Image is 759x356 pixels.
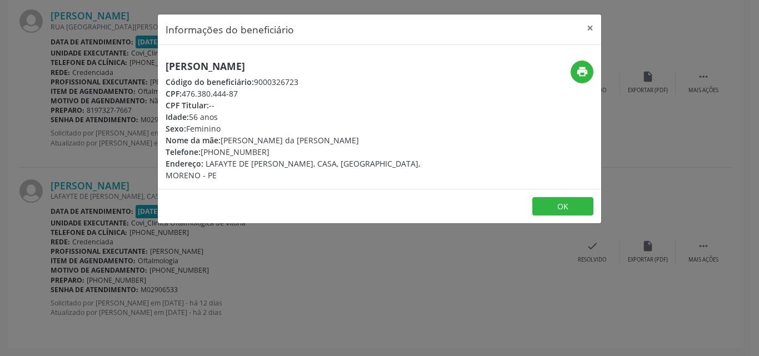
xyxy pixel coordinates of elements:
div: Feminino [166,123,446,134]
button: Close [579,14,601,42]
div: 56 anos [166,111,446,123]
button: print [571,61,593,83]
button: OK [532,197,593,216]
div: [PHONE_NUMBER] [166,146,446,158]
i: print [576,66,588,78]
span: Endereço: [166,158,203,169]
h5: Informações do beneficiário [166,22,294,37]
span: Nome da mãe: [166,135,221,146]
div: [PERSON_NAME] da [PERSON_NAME] [166,134,446,146]
span: Telefone: [166,147,201,157]
span: CPF: [166,88,182,99]
div: 9000326723 [166,76,446,88]
h5: [PERSON_NAME] [166,61,446,72]
span: Sexo: [166,123,186,134]
span: Código do beneficiário: [166,77,254,87]
div: 476.380.444-87 [166,88,446,99]
span: CPF Titular: [166,100,209,111]
div: -- [166,99,446,111]
span: Idade: [166,112,189,122]
span: LAFAYTE DE [PERSON_NAME], CASA, [GEOGRAPHIC_DATA], MORENO - PE [166,158,420,180]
